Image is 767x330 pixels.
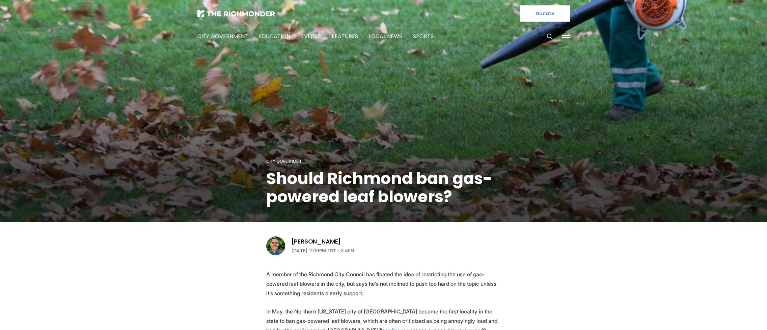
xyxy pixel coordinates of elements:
[259,32,290,40] a: Education
[520,5,570,22] a: Donate
[545,31,555,42] button: Search this site
[369,32,402,40] a: Local News
[341,247,354,255] span: 3 min
[197,32,248,40] a: City Government
[266,170,501,206] h1: Should Richmond ban gas-powered leaf blowers?
[291,247,336,255] time: [DATE] 2:09PM EDT
[291,237,341,246] a: [PERSON_NAME]
[301,32,321,40] a: Events
[413,32,434,40] a: Sports
[197,10,275,17] img: The Richmonder
[266,236,285,255] img: Graham Moomaw
[266,270,501,298] p: A member of the Richmond City Council has floated the idea of restricting the use of gas-powered ...
[332,32,358,40] a: Features
[266,158,303,164] a: City Government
